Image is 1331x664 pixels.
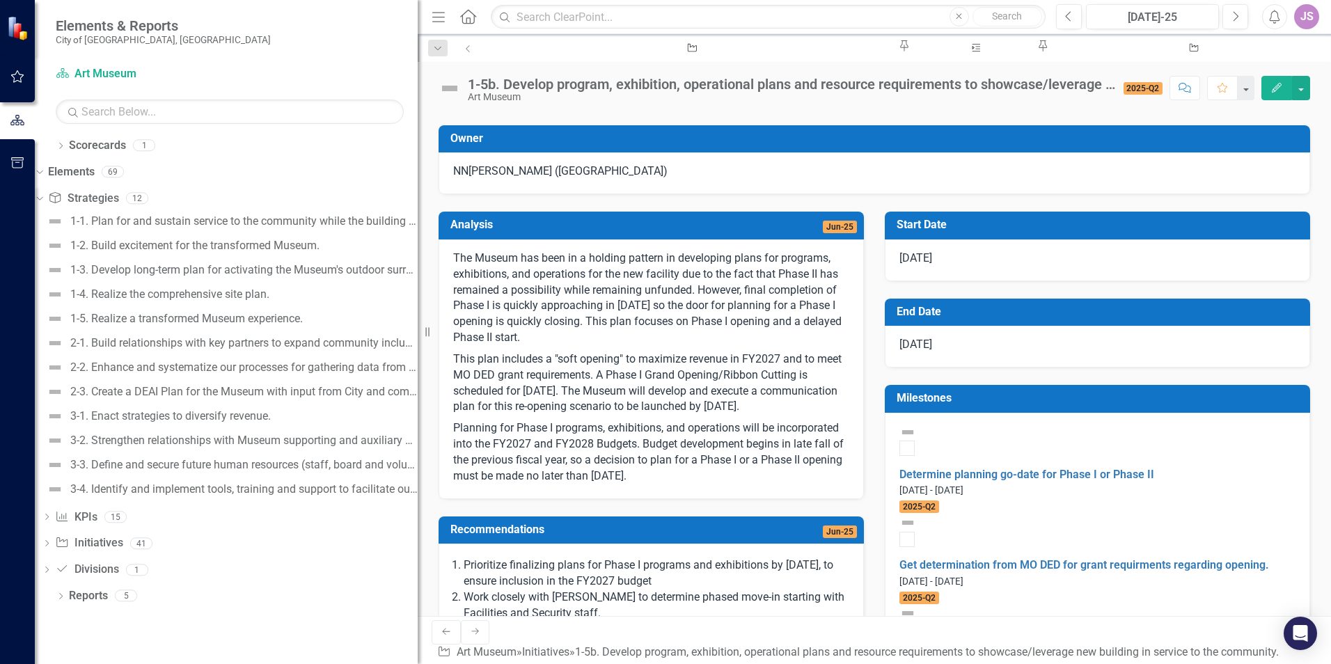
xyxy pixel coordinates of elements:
[1294,4,1319,29] button: JS
[899,338,932,351] span: [DATE]
[899,592,939,604] span: 2025-Q2
[1124,82,1163,95] span: 2025-Q2
[491,5,1046,29] input: Search ClearPoint...
[133,140,155,152] div: 1
[899,468,1154,481] a: Determine planning go-date for Phase I or Phase II
[43,259,418,281] a: 1-3. Develop long-term plan for activating the Museum's outdoor surroundings.
[47,286,63,303] img: Not Defined
[70,239,320,252] div: 1-2. Build excitement for the transformed Museum.
[43,332,418,354] a: 2-1. Build relationships with key partners to expand community inclusion, reach, and service.
[1091,9,1214,26] div: [DATE]-25
[911,39,1036,56] a: Phase I scenario Move-in
[104,511,127,523] div: 15
[47,457,63,473] img: Not Defined
[70,386,418,398] div: 2-3. Create a DEAI Plan for the Museum with input from City and community.
[482,39,897,56] a: 1-1c. Prepare/continue improvements to the off-site location for Museum operations and programs.
[47,310,63,327] img: Not Defined
[43,283,269,306] a: 1-4. Realize the comprehensive site plan.
[70,459,418,471] div: 3-3. Define and secure future human resources (staff, board and volunteer needs).
[55,535,123,551] a: Initiatives
[70,361,418,374] div: 2-2. Enhance and systematize our processes for gathering data from and about our audiences.
[522,645,569,658] a: Initiatives
[43,235,320,257] a: 1-2. Build excitement for the transformed Museum.
[70,264,418,276] div: 1-3. Develop long-term plan for activating the Museum's outdoor surroundings.
[47,213,63,230] img: Not Defined
[464,590,849,622] li: Work closely with [PERSON_NAME] to determine phased move-in starting with Facilities and Security...
[450,132,1303,145] h3: Owner
[897,306,1303,318] h3: End Date
[972,7,1042,26] button: Search
[69,588,108,604] a: Reports
[439,77,461,100] img: Not Defined
[899,558,1269,571] a: Get determination from MO DED for grant requirments regarding opening.
[899,484,963,496] small: [DATE] - [DATE]
[897,392,1303,404] h3: Milestones
[55,509,97,525] a: KPIs
[115,590,137,602] div: 5
[69,138,126,154] a: Scorecards
[899,576,963,587] small: [DATE] - [DATE]
[453,349,849,418] p: This plan includes a "soft opening" to maximize revenue in FY2027 and to meet MO DED grant requir...
[47,408,63,425] img: Not Defined
[47,335,63,351] img: Not Defined
[70,288,269,301] div: 1-4. Realize the comprehensive site plan.
[457,645,517,658] a: Art Museum
[70,313,303,325] div: 1-5. Realize a transformed Museum experience.
[468,77,1117,92] div: 1-5b. Develop program, exhibition, operational plans and resource requirements to showcase/levera...
[450,219,677,231] h3: Analysis
[70,337,418,349] div: 2-1. Build relationships with key partners to expand community inclusion, reach, and service.
[899,514,916,531] img: Not Defined
[823,221,857,233] span: Jun-25
[453,164,468,180] div: NN
[56,34,271,45] small: City of [GEOGRAPHIC_DATA], [GEOGRAPHIC_DATA]
[47,481,63,498] img: Not Defined
[43,356,418,379] a: 2-2. Enhance and systematize our processes for gathering data from and about our audiences.
[70,215,418,228] div: 1-1. Plan for and sustain service to the community while the building is under construction.
[47,262,63,278] img: Not Defined
[1284,617,1317,650] div: Open Intercom Messenger
[899,500,939,513] span: 2025-Q2
[56,66,230,82] a: Art Museum
[495,52,885,70] div: 1-1c. Prepare/continue improvements to the off-site location for Museum operations and programs.
[899,605,916,622] img: Not Defined
[48,164,95,180] a: Elements
[126,564,148,576] div: 1
[468,92,1117,102] div: Art Museum
[43,454,418,476] a: 3-3. Define and secure future human resources (staff, board and volunteer needs).
[70,434,418,447] div: 3-2. Strengthen relationships with Museum supporting and auxiliary groups.
[48,191,118,207] a: Strategies
[899,424,916,441] img: Not Defined
[126,192,148,204] div: 12
[47,384,63,400] img: Not Defined
[47,237,63,254] img: Not Defined
[453,418,849,484] p: Planning for Phase I programs, exhibitions, and operations will be incorporated into the FY2027 a...
[43,210,418,232] a: 1-1. Plan for and sustain service to the community while the building is under construction.
[464,558,849,590] li: Prioritize finalizing plans for Phase I programs and exhibitions by [DATE], to ensure inclusion i...
[47,359,63,376] img: Not Defined
[130,537,152,549] div: 41
[55,562,118,578] a: Divisions
[1063,52,1320,70] div: 1-4a. Execute construction to achieve the building transformation.
[43,429,418,452] a: 3-2. Strengthen relationships with Museum supporting and auxiliary groups.
[43,308,303,330] a: 1-5. Realize a transformed Museum experience.
[70,483,418,496] div: 3-4. Identify and implement tools, training and support to facilitate our success.
[468,164,668,180] div: [PERSON_NAME] ([GEOGRAPHIC_DATA])
[102,166,124,178] div: 69
[450,523,749,536] h3: Recommendations
[1086,4,1219,29] button: [DATE]-25
[897,219,1303,231] h3: Start Date
[7,15,31,40] img: ClearPoint Strategy
[56,17,271,34] span: Elements & Reports
[575,645,1279,658] div: 1-5b. Develop program, exhibition, operational plans and resource requirements to showcase/levera...
[70,410,271,422] div: 3-1. Enact strategies to diversify revenue.
[43,405,271,427] a: 3-1. Enact strategies to diversify revenue.
[899,251,932,264] span: [DATE]
[56,100,404,124] input: Search Below...
[924,52,1023,70] div: Phase I scenario Move-in
[43,381,418,403] a: 2-3. Create a DEAI Plan for the Museum with input from City and community.
[43,478,418,500] a: 3-4. Identify and implement tools, training and support to facilitate our success.
[823,525,857,538] span: Jun-25
[992,10,1022,22] span: Search
[453,251,849,349] p: The Museum has been in a holding pattern in developing plans for programs, exhibitions, and opera...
